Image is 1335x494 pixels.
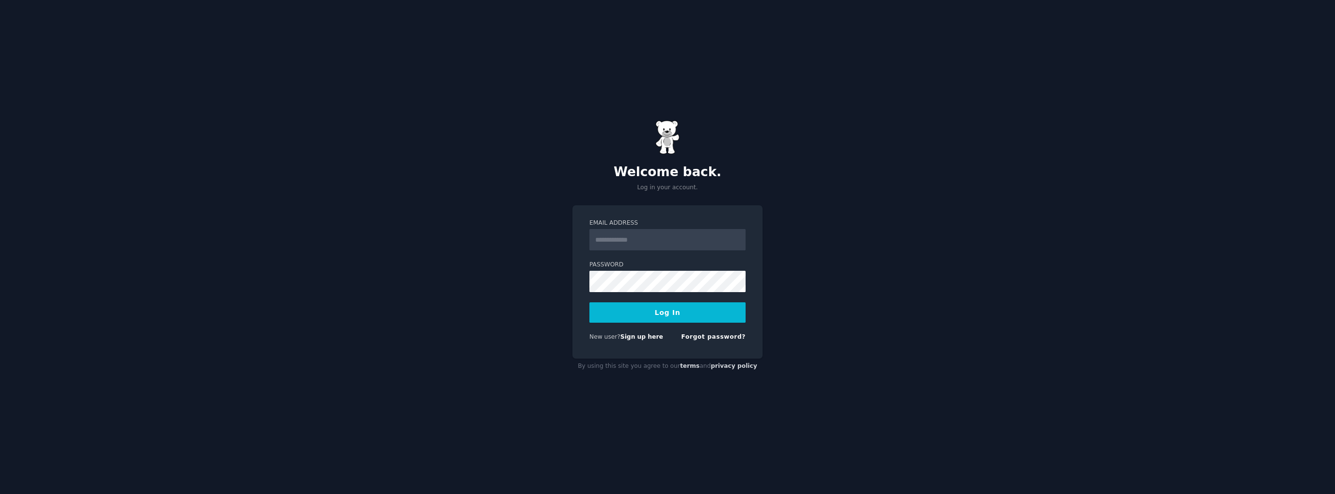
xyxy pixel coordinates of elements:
[711,362,757,369] a: privacy policy
[572,183,763,192] p: Log in your account.
[620,333,663,340] a: Sign up here
[681,333,746,340] a: Forgot password?
[589,333,620,340] span: New user?
[572,359,763,374] div: By using this site you agree to our and
[680,362,700,369] a: terms
[589,261,746,269] label: Password
[572,165,763,180] h2: Welcome back.
[589,219,746,228] label: Email Address
[655,120,680,154] img: Gummy Bear
[589,302,746,323] button: Log In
